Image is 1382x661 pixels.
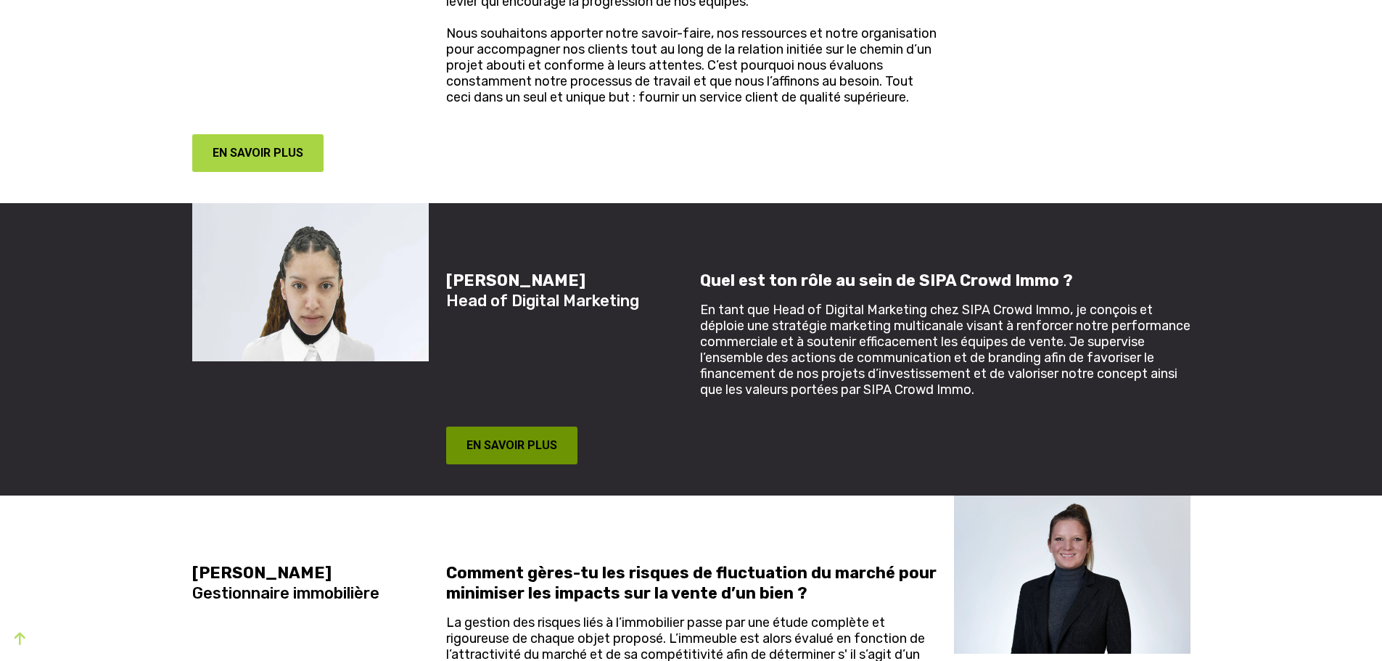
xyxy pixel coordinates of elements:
[446,563,937,603] strong: Comment gères-tu les risques de fluctuation du marché pour minimiser les impacts sur la vente d’u...
[700,271,1073,290] strong: Quel est ton rôle au sein de SIPA Crowd Immo ?
[192,563,332,583] strong: [PERSON_NAME]
[1121,440,1382,661] iframe: Chat Widget
[446,427,578,464] button: EN SAVOIR PLUS
[954,496,1190,654] img: Valérie Blanc
[192,134,324,172] button: EN SAVOIR PLUS
[700,302,1190,398] p: En tant que Head of Digital Marketing chez SIPA Crowd Immo, je conçois et déploie une stratégie m...
[192,563,429,604] h5: Gestionnaire immobilière
[446,271,683,311] h5: Head of Digital Marketing
[446,271,585,290] strong: [PERSON_NAME]
[1121,440,1382,661] div: Widget de chat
